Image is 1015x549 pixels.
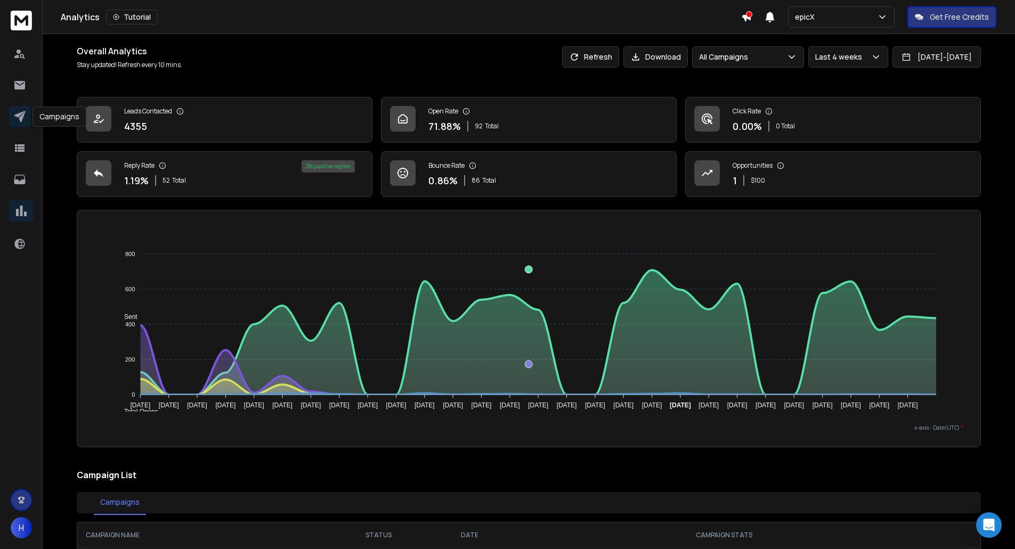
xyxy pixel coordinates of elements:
[557,401,577,409] tspan: [DATE]
[124,119,147,134] p: 4355
[77,522,332,548] th: CAMPAIGN NAME
[332,522,425,548] th: STATUS
[475,122,483,130] span: 92
[976,512,1002,538] div: Open Intercom Messenger
[77,151,372,197] a: Reply Rate1.19%52Total2% positive replies
[130,401,150,409] tspan: [DATE]
[124,173,149,188] p: 1.19 %
[11,517,32,538] button: H
[187,401,207,409] tspan: [DATE]
[124,107,172,116] p: Leads Contacted
[443,401,463,409] tspan: [DATE]
[685,97,981,143] a: Click Rate0.00%0 Total
[756,401,776,409] tspan: [DATE]
[670,401,691,409] tspan: [DATE]
[585,401,605,409] tspan: [DATE]
[472,176,480,185] span: 86
[727,401,748,409] tspan: [DATE]
[898,401,918,409] tspan: [DATE]
[116,408,158,415] span: Total Opens
[77,61,182,69] p: Stay updated! Refresh every 10 mins.
[77,97,372,143] a: Leads Contacted4355
[215,401,236,409] tspan: [DATE]
[907,6,996,28] button: Get Free Credits
[302,160,355,173] div: 2 % positive replies
[930,12,989,22] p: Get Free Credits
[645,52,681,62] p: Download
[472,401,492,409] tspan: [DATE]
[892,46,981,68] button: [DATE]-[DATE]
[61,10,741,24] div: Analytics
[751,176,765,185] p: $ 100
[784,401,805,409] tspan: [DATE]
[381,151,677,197] a: Bounce Rate0.86%86Total
[301,401,321,409] tspan: [DATE]
[870,401,890,409] tspan: [DATE]
[172,176,186,185] span: Total
[272,401,293,409] tspan: [DATE]
[699,401,719,409] tspan: [DATE]
[386,401,406,409] tspan: [DATE]
[733,173,737,188] p: 1
[77,45,182,58] h1: Overall Analytics
[562,46,619,68] button: Refresh
[733,161,773,170] p: Opportunities
[733,119,762,134] p: 0.00 %
[125,356,135,363] tspan: 200
[841,401,861,409] tspan: [DATE]
[244,401,264,409] tspan: [DATE]
[514,522,934,548] th: CAMPAIGN STATS
[159,401,179,409] tspan: [DATE]
[485,122,499,130] span: Total
[425,522,514,548] th: DATE
[642,401,662,409] tspan: [DATE]
[125,286,135,292] tspan: 600
[428,173,458,188] p: 0.86 %
[699,52,752,62] p: All Campaigns
[500,401,520,409] tspan: [DATE]
[381,97,677,143] a: Open Rate71.88%92Total
[163,176,170,185] span: 52
[94,424,963,432] p: x-axis : Date(UTC)
[613,401,634,409] tspan: [DATE]
[116,313,137,321] span: Sent
[584,52,612,62] p: Refresh
[329,401,350,409] tspan: [DATE]
[132,391,135,398] tspan: 0
[77,469,981,481] h2: Campaign List
[428,107,458,116] p: Open Rate
[685,151,981,197] a: Opportunities1$100
[776,122,795,130] p: 0 Total
[106,10,158,24] button: Tutorial
[813,401,833,409] tspan: [DATE]
[482,176,496,185] span: Total
[358,401,378,409] tspan: [DATE]
[125,251,135,257] tspan: 800
[815,52,866,62] p: Last 4 weeks
[428,119,461,134] p: 71.88 %
[33,106,86,127] div: Campaigns
[415,401,435,409] tspan: [DATE]
[125,321,135,327] tspan: 400
[733,107,761,116] p: Click Rate
[795,12,819,22] p: epicX
[428,161,465,170] p: Bounce Rate
[623,46,688,68] button: Download
[94,490,146,515] button: Campaigns
[124,161,155,170] p: Reply Rate
[528,401,548,409] tspan: [DATE]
